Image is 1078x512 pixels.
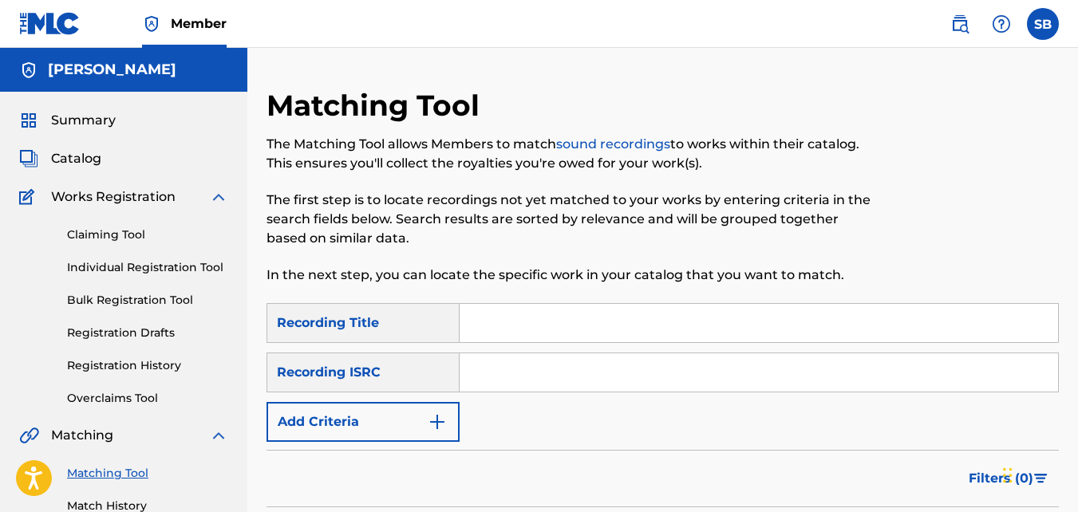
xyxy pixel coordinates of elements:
a: Public Search [944,8,976,40]
a: Bulk Registration Tool [67,292,228,309]
div: Drag [1003,451,1013,499]
p: The Matching Tool allows Members to match to works within their catalog. This ensures you'll coll... [267,135,877,173]
img: Matching [19,426,39,445]
a: Registration Drafts [67,325,228,341]
p: The first step is to locate recordings not yet matched to your works by entering criteria in the ... [267,191,877,248]
img: expand [209,187,228,207]
img: 9d2ae6d4665cec9f34b9.svg [428,412,447,431]
img: help [992,14,1011,33]
a: CatalogCatalog [19,149,101,168]
a: Individual Registration Tool [67,259,228,276]
iframe: Resource Center [1033,306,1078,435]
span: Filters ( 0 ) [969,469,1033,488]
img: Accounts [19,61,38,80]
img: MLC Logo [19,12,81,35]
img: Summary [19,111,38,130]
span: Matching [51,426,113,445]
img: expand [209,426,228,445]
a: SummarySummary [19,111,116,130]
a: Claiming Tool [67,226,228,243]
iframe: Chat Widget [998,435,1078,512]
a: sound recordings [556,136,670,152]
a: Registration History [67,357,228,374]
span: Summary [51,111,116,130]
span: Catalog [51,149,101,168]
p: In the next step, you can locate the specific work in your catalog that you want to match. [267,266,877,285]
h5: Steven Brown [48,61,176,79]
img: Works Registration [19,187,40,207]
div: User Menu [1027,8,1059,40]
button: Filters (0) [959,459,1059,498]
a: Matching Tool [67,465,228,482]
a: Overclaims Tool [67,390,228,407]
button: Add Criteria [267,402,460,442]
span: Member [171,14,227,33]
img: Catalog [19,149,38,168]
span: Works Registration [51,187,176,207]
img: Top Rightsholder [142,14,161,33]
img: search [950,14,969,33]
h2: Matching Tool [267,88,488,124]
div: Help [985,8,1017,40]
